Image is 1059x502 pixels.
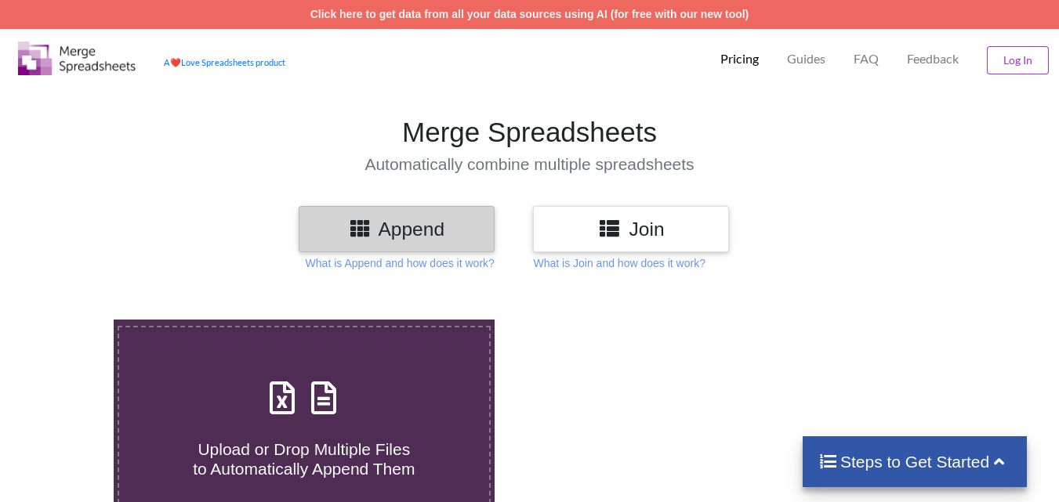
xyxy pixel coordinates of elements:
p: What is Append and how does it work? [306,255,495,271]
span: Upload or Drop Multiple Files to Automatically Append Them [193,440,415,478]
img: Logo.png [18,42,136,75]
p: FAQ [854,51,879,67]
p: What is Join and how does it work? [533,255,705,271]
h3: Join [545,218,717,240]
button: Log In [987,46,1049,74]
p: Guides [787,51,825,67]
h4: Steps to Get Started [818,452,1012,471]
p: Pricing [720,51,759,67]
h3: Append [310,218,483,240]
span: heart [170,57,181,67]
a: Click here to get data from all your data sources using AI (for free with our new tool) [310,8,749,20]
span: Feedback [907,52,959,65]
a: AheartLove Spreadsheets product [164,57,285,67]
